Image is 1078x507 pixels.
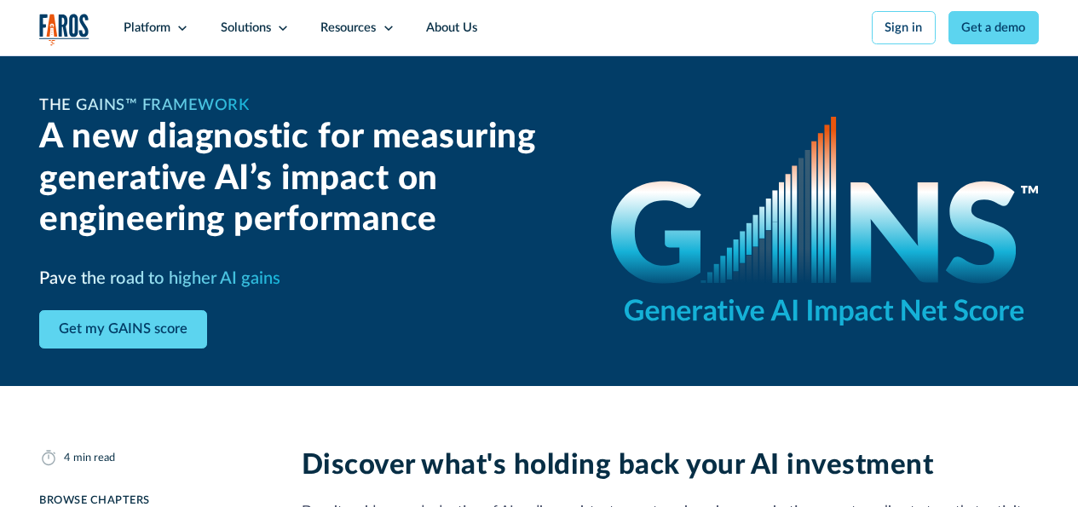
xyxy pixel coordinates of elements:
div: min read [73,450,115,466]
h2: A new diagnostic for measuring generative AI’s impact on engineering performance [39,117,574,240]
h3: Pave the road to higher AI gains [39,266,280,291]
a: home [39,14,89,46]
div: Resources [320,19,376,37]
a: Get my GAINS score [39,310,207,349]
img: Logo of the analytics and reporting company Faros. [39,14,89,46]
h2: Discover what's holding back your AI investment [302,448,1039,482]
div: 4 [64,450,70,466]
img: GAINS - the Generative AI Impact Net Score logo [611,117,1039,326]
div: Solutions [221,19,271,37]
div: Platform [124,19,170,37]
a: Sign in [872,11,936,44]
a: Get a demo [948,11,1039,44]
h1: The GAINS™ Framework [39,94,249,117]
